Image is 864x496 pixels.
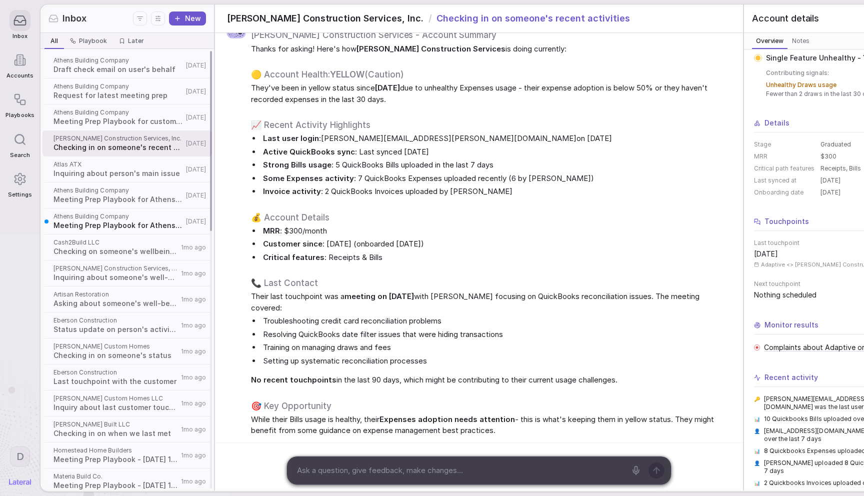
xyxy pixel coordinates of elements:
[251,374,727,386] span: in the last 90 days, which might be contributing to their current usage challenges.
[261,173,727,184] li: : 7 QuickBooks Expenses uploaded recently (6 by [PERSON_NAME])
[5,5,34,44] a: Inbox
[428,12,432,25] span: /
[261,342,727,353] li: Training on managing draws and fees
[181,243,206,251] span: 1mo ago
[181,295,206,303] span: 1mo ago
[375,83,400,92] strong: [DATE]
[133,11,147,25] button: Filters
[53,246,178,256] span: Checking on someone's wellbeing and main issue
[251,291,727,313] span: Their last touchpoint was a with [PERSON_NAME] focusing on QuickBooks reconciliation issues. The ...
[53,376,178,386] span: Last touchpoint with the customer
[53,134,183,142] span: [PERSON_NAME] Construction Services, Inc.
[344,291,414,301] strong: meeting on [DATE]
[820,140,851,148] span: Graduated
[53,142,183,152] span: Checking in on someone's recent activities
[53,272,178,282] span: Inquiring about someone's well-being and status
[169,11,206,25] button: New thread
[53,428,178,438] span: Checking in on when we last met
[261,252,727,263] li: : Receipts & Bills
[6,72,33,79] span: Accounts
[53,212,183,220] span: Athens Building Company
[754,479,760,487] span: 📊
[5,44,34,84] a: Accounts
[261,329,727,340] li: Resolving QuickBooks date filter issues that were hiding transactions
[53,298,178,308] span: Asking about someone's well-being
[820,152,836,160] span: $300
[754,459,760,475] span: 👤
[53,420,178,428] span: [PERSON_NAME] Built LLC
[53,168,183,178] span: Inquiring about person's main issue
[53,350,178,360] span: Checking in on someone's status
[181,451,206,459] span: 1mo ago
[5,163,34,203] a: Settings
[263,147,355,156] strong: Active QuickBooks sync
[181,347,206,355] span: 1mo ago
[754,188,814,196] dt: Onboarding date
[53,402,178,412] span: Inquiry about last customer touchpoint
[53,342,178,350] span: [PERSON_NAME] Custom Homes
[181,425,206,433] span: 1mo ago
[186,139,206,147] span: [DATE]
[251,211,727,223] h3: 💰 Account Details
[764,372,818,382] span: Recent activity
[53,186,183,194] span: Athens Building Company
[42,104,212,130] a: Athens Building CompanyMeeting Prep Playbook for customer Athens Building Company[DATE]
[820,176,840,184] span: [DATE]
[53,108,183,116] span: Athens Building Company
[754,249,778,259] span: [DATE]
[263,173,354,183] strong: Some Expenses activity
[42,312,212,338] a: Eberson ConstructionStatus update on person's activities1mo ago
[186,217,206,225] span: [DATE]
[752,12,819,25] span: Account details
[12,33,27,39] span: Inbox
[436,12,629,25] span: Checking in on someone's recent activities
[186,113,206,121] span: [DATE]
[261,315,727,327] li: Troubleshooting credit card reconciliation problems
[251,82,727,105] span: They've been in yellow status since due to unhealthy Expenses usage - their expense adoption is b...
[251,68,727,80] h3: 🟡 Account Health: (Caution)
[263,133,319,143] strong: Last user login
[263,252,324,262] strong: Critical features
[53,64,183,74] span: Draft check email on user's behalf
[820,164,861,172] span: Receipts, Bills
[42,364,212,390] a: Eberson ConstructionLast touchpoint with the customer1mo ago
[42,182,212,208] a: Athens Building CompanyMeeting Prep Playbook for Athens Building Company[DATE]
[42,390,212,416] a: [PERSON_NAME] Custom Homes LLCInquiry about last customer touchpoint1mo ago
[10,152,30,158] span: Search
[53,446,178,454] span: Homestead Home Builders
[5,112,34,118] span: Playbooks
[186,61,206,69] span: [DATE]
[261,186,727,197] li: : 2 QuickBooks Invoices uploaded by [PERSON_NAME]
[50,37,58,45] span: All
[181,477,206,485] span: 1mo ago
[261,238,727,250] li: : [DATE] (onboarded [DATE])
[42,416,212,442] a: [PERSON_NAME] Built LLCChecking in on when we last met1mo ago
[754,152,814,160] dt: MRR
[181,269,206,277] span: 1mo ago
[251,414,727,436] span: While their Bills usage is healthy, their - this is what's keeping them in yellow status. They mi...
[53,454,178,464] span: Meeting Prep Playbook - [DATE] 10:16
[764,320,818,330] span: Monitor results
[764,118,789,128] span: Details
[53,82,183,90] span: Athens Building Company
[42,156,212,182] a: Atlas ATXInquiring about person's main issue[DATE]
[42,234,212,260] a: Cash2Build LLCChecking on someone's wellbeing and main issue1mo ago
[261,146,727,158] li: : Last synced [DATE]
[261,355,727,367] li: Setting up systematic reconciliation processes
[754,395,760,411] span: 🔑
[42,208,212,234] a: Athens Building CompanyMeeting Prep Playbook for Athens Building Company[DATE]
[379,414,515,424] strong: Expenses adoption needs attention
[263,186,321,196] strong: Invoice activity
[53,324,178,334] span: Status update on person's activities
[151,11,165,25] button: Display settings
[754,164,814,172] dt: Critical path features
[186,87,206,95] span: [DATE]
[42,130,212,156] a: [PERSON_NAME] Construction Services, Inc.Checking in on someone's recent activities[DATE]
[79,37,107,45] span: Playbook
[8,191,31,198] span: Settings
[181,399,206,407] span: 1mo ago
[181,321,206,329] span: 1mo ago
[251,277,727,289] h3: 📞 Last Contact
[251,28,727,41] h2: [PERSON_NAME] Construction Services - Account Summary
[128,37,144,45] span: Later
